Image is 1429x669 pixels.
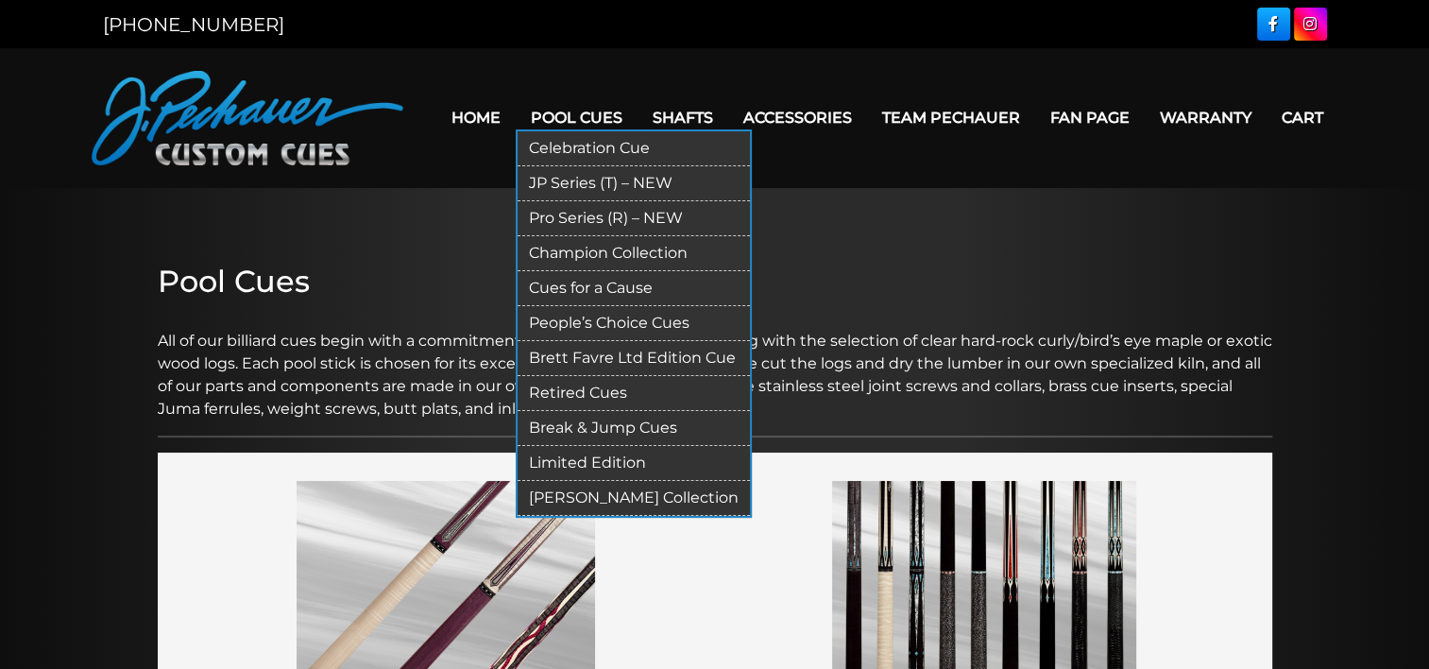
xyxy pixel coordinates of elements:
a: Team Pechauer [867,94,1035,142]
a: Shafts [638,94,728,142]
a: Cart [1267,94,1338,142]
a: Cues for a Cause [518,271,750,306]
a: People’s Choice Cues [518,306,750,341]
a: Retired Cues [518,376,750,411]
a: Accessories [728,94,867,142]
a: Home [436,94,516,142]
a: Pro Series (R) – NEW [518,201,750,236]
p: All of our billiard cues begin with a commitment to total quality control, starting with the sele... [158,307,1272,420]
h2: Pool Cues [158,264,1272,300]
a: Pool Cues [516,94,638,142]
a: Brett Favre Ltd Edition Cue [518,341,750,376]
a: Limited Edition [518,446,750,481]
a: Warranty [1145,94,1267,142]
a: [PERSON_NAME] Collection [518,481,750,516]
a: Celebration Cue [518,131,750,166]
a: Fan Page [1035,94,1145,142]
a: JP Series (T) – NEW [518,166,750,201]
a: [PHONE_NUMBER] [103,13,284,36]
img: Pechauer Custom Cues [92,71,403,165]
a: Champion Collection [518,236,750,271]
a: Break & Jump Cues [518,411,750,446]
